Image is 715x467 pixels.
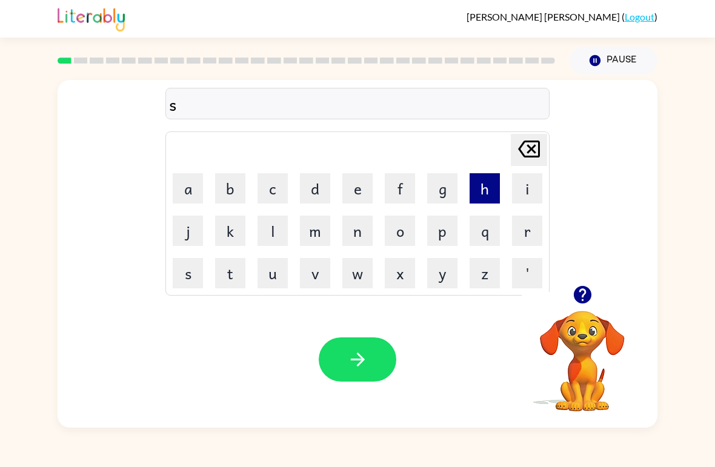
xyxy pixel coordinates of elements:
[385,173,415,204] button: f
[570,47,657,75] button: Pause
[300,216,330,246] button: m
[342,216,373,246] button: n
[470,216,500,246] button: q
[427,216,457,246] button: p
[385,216,415,246] button: o
[215,216,245,246] button: k
[522,292,643,413] video: Your browser must support playing .mp4 files to use Literably. Please try using another browser.
[467,11,622,22] span: [PERSON_NAME] [PERSON_NAME]
[512,216,542,246] button: r
[342,258,373,288] button: w
[169,91,546,117] div: s
[258,216,288,246] button: l
[173,216,203,246] button: j
[342,173,373,204] button: e
[215,258,245,288] button: t
[300,258,330,288] button: v
[258,173,288,204] button: c
[58,5,125,31] img: Literably
[512,258,542,288] button: '
[470,173,500,204] button: h
[173,258,203,288] button: s
[215,173,245,204] button: b
[300,173,330,204] button: d
[427,173,457,204] button: g
[173,173,203,204] button: a
[467,11,657,22] div: ( )
[258,258,288,288] button: u
[470,258,500,288] button: z
[625,11,654,22] a: Logout
[512,173,542,204] button: i
[385,258,415,288] button: x
[427,258,457,288] button: y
